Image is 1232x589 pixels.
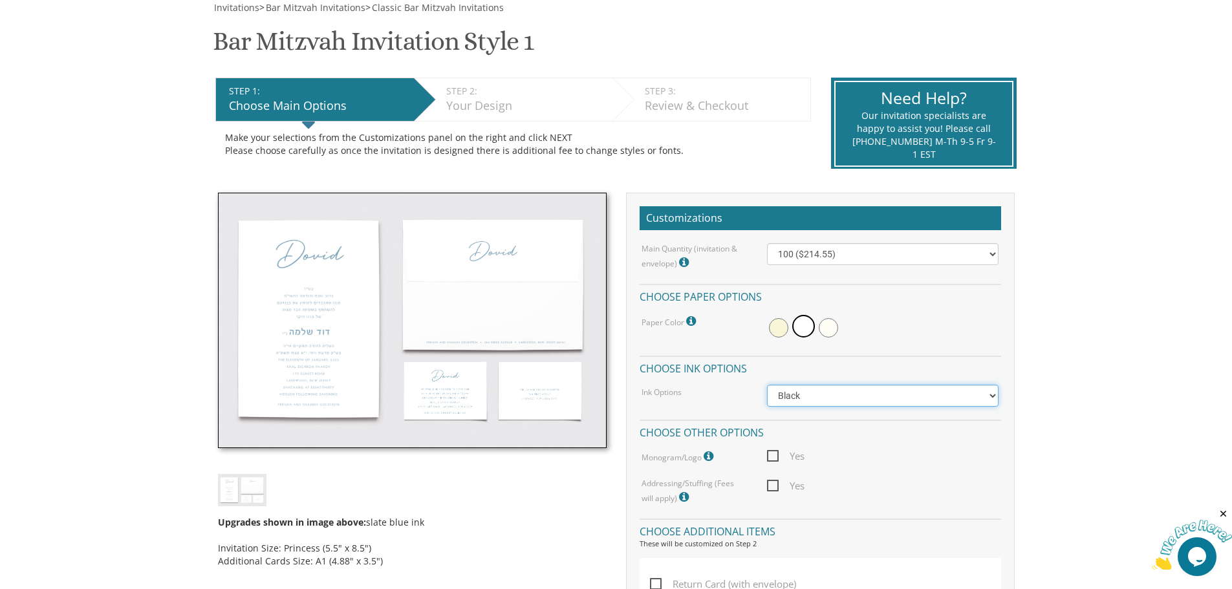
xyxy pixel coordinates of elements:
span: Classic Bar Mitzvah Invitations [372,1,504,14]
div: STEP 3: [645,85,804,98]
div: Your Design [446,98,606,114]
img: bminv-thumb-1.jpg [218,193,607,449]
h4: Choose paper options [640,284,1001,306]
div: Need Help? [852,87,996,110]
h2: Customizations [640,206,1001,231]
a: Invitations [213,1,259,14]
a: Bar Mitzvah Invitations [265,1,365,14]
label: Monogram/Logo [642,448,717,465]
span: Yes [767,478,805,494]
h4: Choose additional items [640,519,1001,541]
h4: Choose ink options [640,356,1001,378]
div: Our invitation specialists are happy to assist you! Please call [PHONE_NUMBER] M-Th 9-5 Fr 9-1 EST [852,109,996,161]
div: STEP 1: [229,85,407,98]
span: > [259,1,365,14]
span: Yes [767,448,805,464]
div: Make your selections from the Customizations panel on the right and click NEXT Please choose care... [225,131,801,157]
span: Bar Mitzvah Invitations [266,1,365,14]
iframe: chat widget [1152,508,1232,570]
label: Ink Options [642,387,682,398]
span: Upgrades shown in image above: [218,516,366,528]
span: Invitations [214,1,259,14]
label: Main Quantity (invitation & envelope) [642,243,748,271]
h1: Bar Mitzvah Invitation Style 1 [213,27,534,65]
a: Classic Bar Mitzvah Invitations [371,1,504,14]
span: > [365,1,504,14]
div: Review & Checkout [645,98,804,114]
img: bminv-thumb-1.jpg [218,474,266,506]
label: Paper Color [642,313,699,330]
label: Addressing/Stuffing (Fees will apply) [642,478,748,506]
h4: Choose other options [640,420,1001,442]
div: These will be customized on Step 2 [640,539,1001,549]
div: STEP 2: [446,85,606,98]
div: Choose Main Options [229,98,407,114]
